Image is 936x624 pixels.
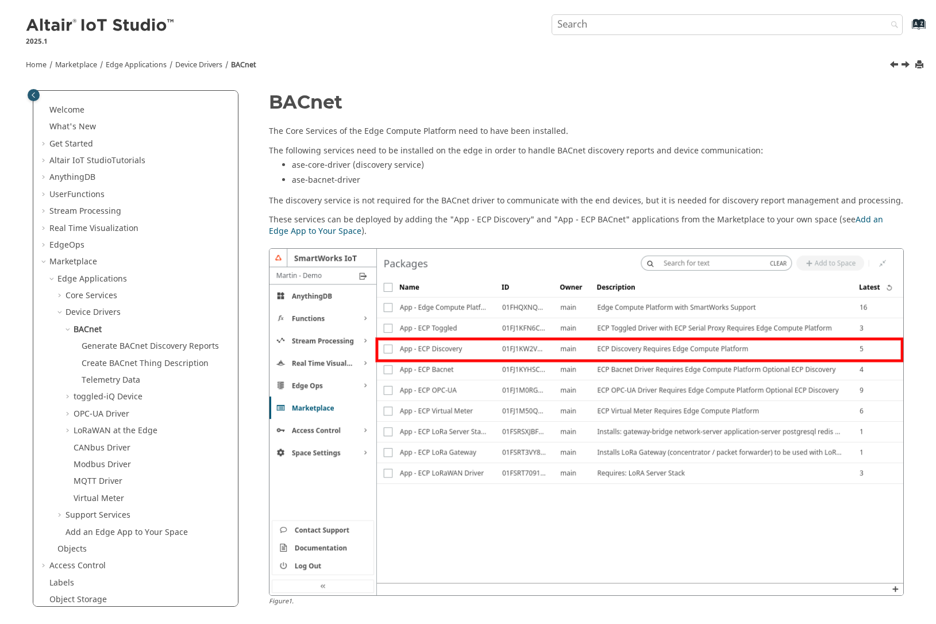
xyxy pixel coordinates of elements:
[40,560,49,572] span: Expand Access Control
[49,205,121,217] a: Stream Processing
[55,60,97,70] a: Marketplace
[893,24,919,36] a: Go to index terms page
[902,59,911,73] a: Next topic: Generate BACnet Discovery Reports
[64,409,74,420] span: Expand OPC-UA Driver
[49,121,96,133] a: What's New
[269,214,883,237] a: Add an Edge App to Your Space
[66,290,117,302] a: Core Services
[74,425,157,437] a: LoRaWAN at the Edge
[26,60,47,70] a: Home
[64,391,74,403] span: Expand toggled-iQ Device
[66,509,130,521] a: Support Services
[175,60,222,70] a: Device Drivers
[49,560,106,572] a: Access Control
[57,543,87,555] a: Objects
[40,155,49,167] span: Expand Altair IoT StudioTutorials
[49,594,107,606] a: Object Storage
[269,214,904,237] p: These services can be deployed by adding the "App - ECP Discovery" and "App - ECP BACnet" applica...
[74,323,102,336] a: BACnet
[74,475,122,487] a: MQTT Driver
[269,248,904,596] img: edge-ops-marketplace-app-ecp-discovery.png
[48,274,57,285] span: Collapse Edge Applications
[66,306,121,318] a: Device Drivers
[49,188,105,201] a: UserFunctions
[9,49,928,76] nav: Tools
[891,59,900,73] a: Previous topic: Device Drivers
[74,442,130,454] a: CANbus Driver
[64,324,74,336] span: Collapse BACnet
[292,160,904,175] li: ase-core-driver (discovery service)
[28,89,40,101] button: Toggle publishing table of content
[292,596,294,606] span: .
[49,171,95,183] a: AnythingDB
[49,155,111,167] span: Altair IoT Studio
[66,526,188,538] a: Add an Edge App to Your Space
[269,596,294,606] span: Figure
[269,92,904,112] h1: BACnet
[56,307,66,318] span: Collapse Device Drivers
[49,222,138,234] a: Real Time Visualization
[916,57,925,73] button: Print this page
[49,256,97,268] a: Marketplace
[49,577,74,589] a: Labels
[49,239,84,251] a: EdgeOps
[40,206,49,217] span: Expand Stream Processing
[64,425,74,437] span: Expand LoRaWAN at the Edge
[40,172,49,183] span: Expand AnythingDB
[74,391,142,403] a: toggled-iQ Device
[40,256,49,268] span: Collapse Marketplace
[269,195,904,207] p: The discovery service is not required for the BACnet driver to communicate with the end devices, ...
[106,60,167,70] a: Edge Applications
[40,138,49,150] span: Expand Get Started
[26,17,176,35] img: Altair IoT Studio
[269,126,904,137] p: The Core Services of the Edge Compute Platform need to have been installed.
[74,408,129,420] a: OPC-UA Driver
[82,374,140,386] a: Telemetry Data
[40,223,49,234] span: Expand Real Time Visualization
[82,357,209,369] a: Create BACnet Thing Description
[82,340,219,352] a: Generate BACnet Discovery Reports
[40,189,49,201] span: Expand UserFunctions
[56,510,66,521] span: Expand Support Services
[26,36,176,47] p: 2025.1
[292,175,904,190] li: ase-bacnet-driver
[552,14,903,35] input: Search query
[74,459,131,471] a: Modbus Driver
[49,104,84,116] a: Welcome
[40,240,49,251] span: Expand EdgeOps
[269,145,904,190] div: The following services need to be installed on the edge in order to handle BACnet discovery repor...
[288,596,292,606] span: 1
[57,273,127,285] a: Edge Applications
[67,188,105,201] span: Functions
[74,492,124,504] a: Virtual Meter
[56,290,66,302] span: Expand Core Services
[231,60,256,70] a: BACnet
[49,138,93,150] a: Get Started
[876,14,908,37] button: Search
[49,155,145,167] a: Altair IoT StudioTutorials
